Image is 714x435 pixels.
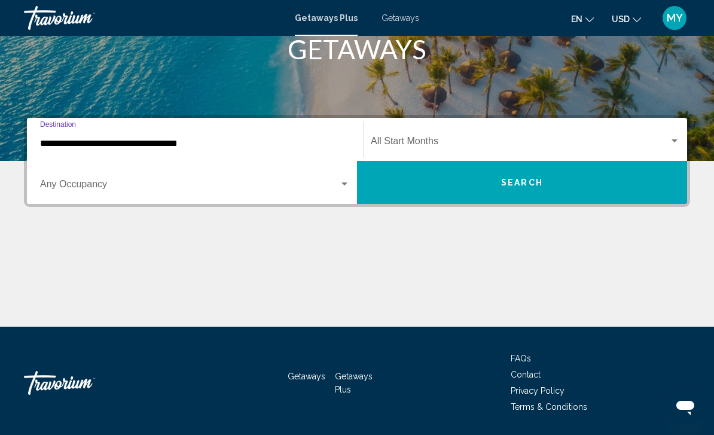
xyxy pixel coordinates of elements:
a: Getaways [382,13,419,23]
a: Travorium [24,6,283,30]
span: en [571,14,582,24]
button: User Menu [659,5,690,31]
span: MY [667,12,683,24]
a: Getaways Plus [335,372,373,394]
a: Travorium [24,365,144,401]
button: Change currency [612,10,641,28]
a: Getaways Plus [295,13,358,23]
a: Contact [511,370,541,379]
span: USD [612,14,630,24]
a: Getaways [288,372,325,381]
button: Search [357,161,687,204]
a: FAQs [511,354,531,363]
iframe: Кнопка запуска окна обмена сообщениями [666,387,704,425]
button: Change language [571,10,594,28]
a: Terms & Conditions [511,402,587,412]
span: Search [501,178,543,188]
div: Search widget [27,118,687,204]
a: Privacy Policy [511,386,565,396]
